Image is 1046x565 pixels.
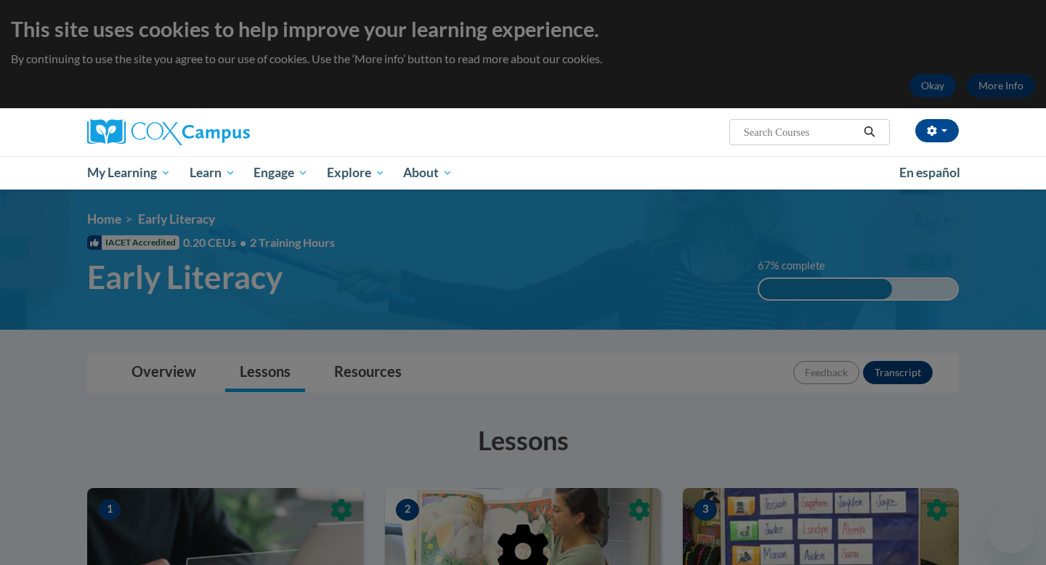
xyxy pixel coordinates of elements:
a: Cox Campus [87,119,363,145]
span: Engage [254,164,308,182]
iframe: Button to launch messaging window [988,507,1034,553]
a: About [394,156,463,190]
div: Main menu [65,156,981,190]
span: Learn [190,164,235,182]
a: Learn [180,156,245,190]
span: Explore [327,164,385,182]
span: En español [899,165,960,180]
span: My Learning [87,164,171,182]
a: My Learning [78,156,180,190]
input: Search Courses [742,123,859,141]
img: Cox Campus [87,119,250,145]
a: Engage [244,156,317,190]
a: En español [890,158,970,188]
a: Explore [317,156,394,190]
span: About [403,164,453,182]
button: Search [859,123,880,141]
button: Account Settings [915,119,959,142]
